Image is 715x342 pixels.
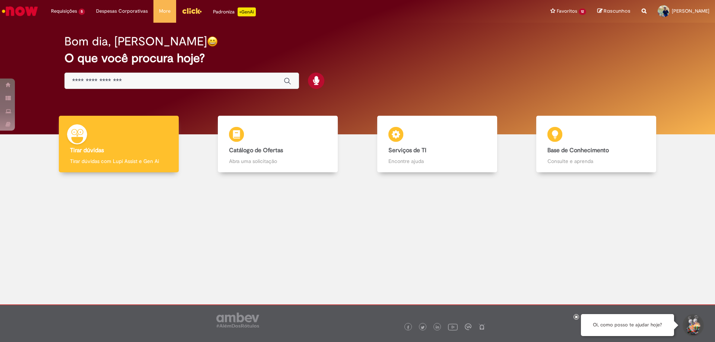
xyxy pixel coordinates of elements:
a: Tirar dúvidas Tirar dúvidas com Lupi Assist e Gen Ai [39,116,198,173]
span: 5 [79,9,85,15]
img: click_logo_yellow_360x200.png [182,5,202,16]
div: Padroniza [213,7,256,16]
a: Rascunhos [597,8,630,15]
b: Tirar dúvidas [70,147,104,154]
p: Consulte e aprenda [547,157,645,165]
button: Iniciar Conversa de Suporte [681,314,704,336]
span: Favoritos [557,7,577,15]
h2: Bom dia, [PERSON_NAME] [64,35,207,48]
img: happy-face.png [207,36,218,47]
h2: O que você procura hoje? [64,52,651,65]
img: logo_footer_workplace.png [465,323,471,330]
span: Rascunhos [604,7,630,15]
div: Oi, como posso te ajudar hoje? [581,314,674,336]
p: Encontre ajuda [388,157,486,165]
span: Despesas Corporativas [96,7,148,15]
b: Base de Conhecimento [547,147,609,154]
a: Base de Conhecimento Consulte e aprenda [517,116,676,173]
span: 12 [579,9,586,15]
img: logo_footer_youtube.png [448,322,458,332]
span: More [159,7,171,15]
b: Serviços de TI [388,147,426,154]
span: Requisições [51,7,77,15]
a: Catálogo de Ofertas Abra uma solicitação [198,116,358,173]
img: logo_footer_naosei.png [479,323,485,330]
span: [PERSON_NAME] [672,8,709,14]
p: Abra uma solicitação [229,157,327,165]
img: logo_footer_ambev_rotulo_gray.png [216,313,259,327]
a: Serviços de TI Encontre ajuda [357,116,517,173]
img: logo_footer_twitter.png [421,326,425,329]
img: ServiceNow [1,4,39,19]
img: logo_footer_linkedin.png [436,325,439,330]
p: Tirar dúvidas com Lupi Assist e Gen Ai [70,157,168,165]
img: logo_footer_facebook.png [406,326,410,329]
b: Catálogo de Ofertas [229,147,283,154]
p: +GenAi [238,7,256,16]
